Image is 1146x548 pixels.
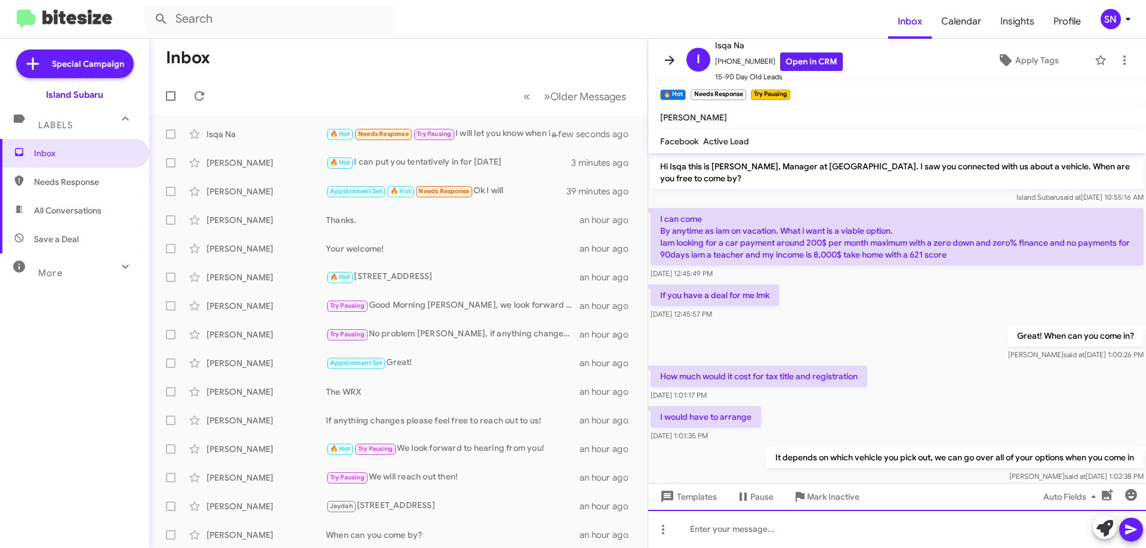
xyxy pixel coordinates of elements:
[783,486,869,507] button: Mark Inactive
[326,386,580,398] div: The WRX
[523,89,530,104] span: «
[966,49,1089,71] button: Apply Tags
[207,214,326,226] div: [PERSON_NAME]
[144,5,395,33] input: Search
[326,214,580,226] div: Thanks.
[660,136,698,147] span: Facebook
[1090,9,1133,29] button: SN
[330,502,353,510] span: Jaydah
[330,187,383,195] span: Appointment Set
[1064,350,1085,359] span: said at
[330,273,350,281] span: 🔥 Hot
[358,130,409,138] span: Needs Response
[537,84,633,109] button: Next
[390,187,411,195] span: 🔥 Hot
[1016,193,1144,202] span: Island Subaru [DATE] 10:55:16 AM
[330,159,350,166] span: 🔥 Hot
[1034,486,1110,507] button: Auto Fields
[418,187,469,195] span: Needs Response
[1009,472,1144,481] span: [PERSON_NAME] [DATE] 1:02:38 PM
[207,472,326,484] div: [PERSON_NAME]
[326,184,566,198] div: Ok I will
[1065,472,1086,481] span: said at
[651,156,1144,189] p: Hi Isqa this is [PERSON_NAME], Manager at [GEOGRAPHIC_DATA]. I saw you connected with us about a ...
[550,90,626,103] span: Older Messages
[580,214,638,226] div: an hour ago
[326,243,580,255] div: Your welcome!
[888,4,932,39] a: Inbox
[16,49,134,78] a: Special Campaign
[691,89,745,100] small: Needs Response
[38,268,63,278] span: More
[544,89,550,104] span: »
[1044,4,1090,39] a: Profile
[207,500,326,512] div: [PERSON_NAME]
[326,442,580,456] div: We look forward to hearing from you!
[660,89,686,100] small: 🔥 Hot
[651,284,779,306] p: If you have a deal for me lmk
[34,233,79,245] span: Save a Deal
[750,486,774,507] span: Pause
[207,271,326,283] div: [PERSON_NAME]
[34,176,135,188] span: Needs Response
[658,486,717,507] span: Templates
[715,38,843,52] span: Isqa Na
[330,473,365,481] span: Try Pausing
[207,185,326,197] div: [PERSON_NAME]
[651,269,713,278] span: [DATE] 12:45:49 PM
[715,52,843,71] span: [PHONE_NUMBER]
[1060,193,1081,202] span: said at
[207,300,326,312] div: [PERSON_NAME]
[651,309,712,318] span: [DATE] 12:45:57 PM
[580,300,638,312] div: an hour ago
[1008,350,1144,359] span: [PERSON_NAME] [DATE] 1:00:26 PM
[330,359,383,367] span: Appointment Set
[326,499,580,513] div: [STREET_ADDRESS]
[991,4,1044,39] a: Insights
[326,470,580,484] div: We will reach out then!
[651,406,761,428] p: I would have to arrange
[166,48,210,67] h1: Inbox
[330,302,365,309] span: Try Pausing
[932,4,991,39] a: Calendar
[580,271,638,283] div: an hour ago
[580,357,638,369] div: an hour ago
[651,366,867,387] p: How much would it cost for tax title and registration
[38,120,73,131] span: Labels
[566,128,638,140] div: a few seconds ago
[207,157,326,169] div: [PERSON_NAME]
[207,414,326,426] div: [PERSON_NAME]
[571,157,638,169] div: 3 minutes ago
[1043,486,1101,507] span: Auto Fields
[651,391,707,400] span: [DATE] 1:01:17 PM
[207,443,326,455] div: [PERSON_NAME]
[207,386,326,398] div: [PERSON_NAME]
[326,356,580,370] div: Great!
[52,58,124,70] span: Special Campaign
[703,136,749,147] span: Active Lead
[580,472,638,484] div: an hour ago
[358,445,393,453] span: Try Pausing
[651,208,1144,265] p: I can come By anytime as iam on vacation. What i want is a viable option. Iam looking for a car p...
[34,147,135,159] span: Inbox
[580,500,638,512] div: an hour ago
[751,89,790,100] small: Try Pausing
[580,443,638,455] div: an hour ago
[207,529,326,541] div: [PERSON_NAME]
[326,127,566,141] div: I will let you know when i can make it
[766,447,1144,468] p: It depends on which vehicle you pick out, we can go over all of your options when you come in
[207,357,326,369] div: [PERSON_NAME]
[580,329,638,340] div: an hour ago
[1101,9,1121,29] div: SN
[330,130,350,138] span: 🔥 Hot
[726,486,783,507] button: Pause
[417,130,451,138] span: Try Pausing
[580,414,638,426] div: an hour ago
[660,112,727,123] span: [PERSON_NAME]
[516,84,537,109] button: Previous
[326,270,580,284] div: [STREET_ADDRESS]
[566,185,638,197] div: 39 minutes ago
